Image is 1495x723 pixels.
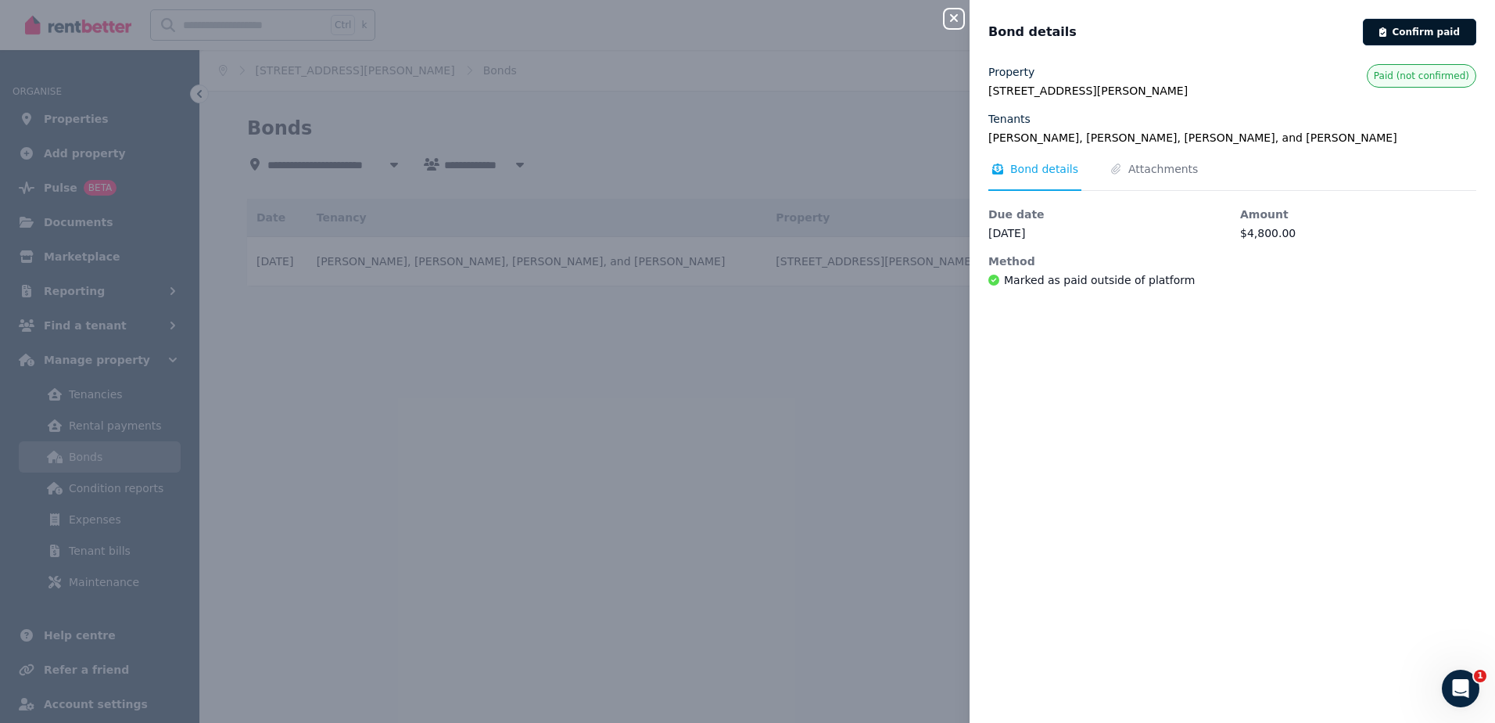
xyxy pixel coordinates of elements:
dt: Due date [988,207,1224,222]
nav: Tabs [988,161,1476,191]
button: Confirm paid [1363,19,1476,45]
legend: [PERSON_NAME], [PERSON_NAME], [PERSON_NAME], and [PERSON_NAME] [988,130,1476,146]
label: Tenants [988,111,1031,127]
label: Property [988,64,1034,80]
dt: Method [988,254,1224,269]
dd: $4,800.00 [1240,225,1476,241]
span: Attachments [1128,161,1198,177]
legend: [STREET_ADDRESS][PERSON_NAME] [988,83,1476,99]
dt: Amount [1240,207,1476,222]
span: 1 [1474,670,1486,682]
dd: [DATE] [988,225,1224,241]
iframe: Intercom live chat [1442,670,1479,707]
span: Paid (not confirmed) [1374,70,1469,82]
span: Bond details [988,23,1077,41]
span: Marked as paid outside of platform [1004,272,1195,288]
span: Bond details [1010,161,1078,177]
